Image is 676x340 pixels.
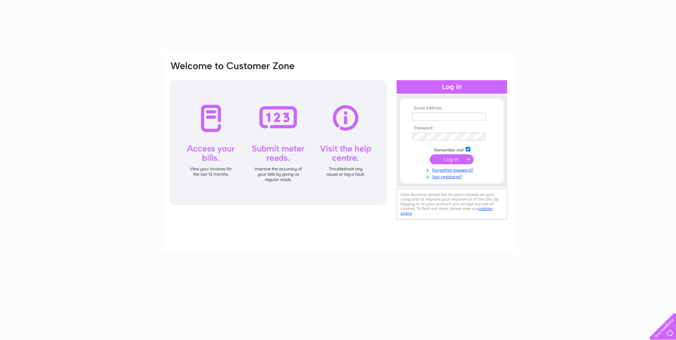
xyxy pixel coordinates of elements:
[397,189,507,220] div: Clear Business would like to place cookies on your computer to improve your experience of the sit...
[412,166,493,173] a: Forgotten password?
[411,146,493,153] td: Remember me?
[411,126,493,131] th: Password:
[412,173,493,180] a: Not registered?
[411,106,493,111] th: Email Address:
[401,206,492,216] a: cookies policy
[430,154,474,164] input: Submit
